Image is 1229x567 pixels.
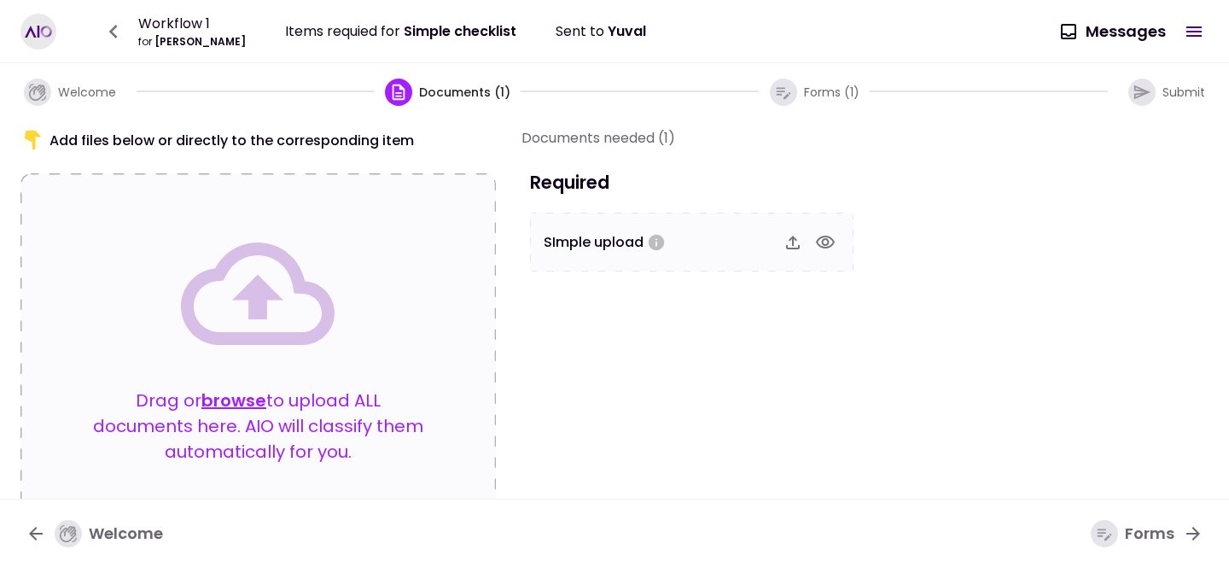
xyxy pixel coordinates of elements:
[89,388,428,465] p: Drag or to upload ALL documents here. AIO will classify them automatically for you.
[1077,511,1217,556] button: Forms
[1162,84,1205,101] span: Submit
[381,65,514,120] button: Documents (1)
[1048,9,1179,54] button: Messages
[138,34,246,50] div: [PERSON_NAME]
[12,511,177,556] button: Welcome
[55,520,163,547] div: Welcome
[20,127,496,153] div: Add files below or directly to the corresponding item
[1115,65,1219,120] button: Submit
[1091,520,1174,547] div: Forms
[138,34,152,49] span: for
[608,21,646,41] span: Yuval
[25,18,52,45] img: AIO
[285,20,516,42] div: Items requied for
[138,13,246,34] div: Workflow 1
[10,65,130,120] button: Welcome
[201,388,266,413] button: browse
[647,233,666,252] svg: these are the instructions for simple upload
[544,232,644,252] span: SImple upload
[804,84,859,101] span: Forms (1)
[58,84,116,101] span: Welcome
[521,169,1203,196] h3: Required
[766,65,864,120] button: Forms (1)
[404,21,516,41] span: Simple checklist
[419,84,510,101] span: Documents (1)
[521,127,675,149] div: Documents needed (1)
[556,20,646,42] div: Sent to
